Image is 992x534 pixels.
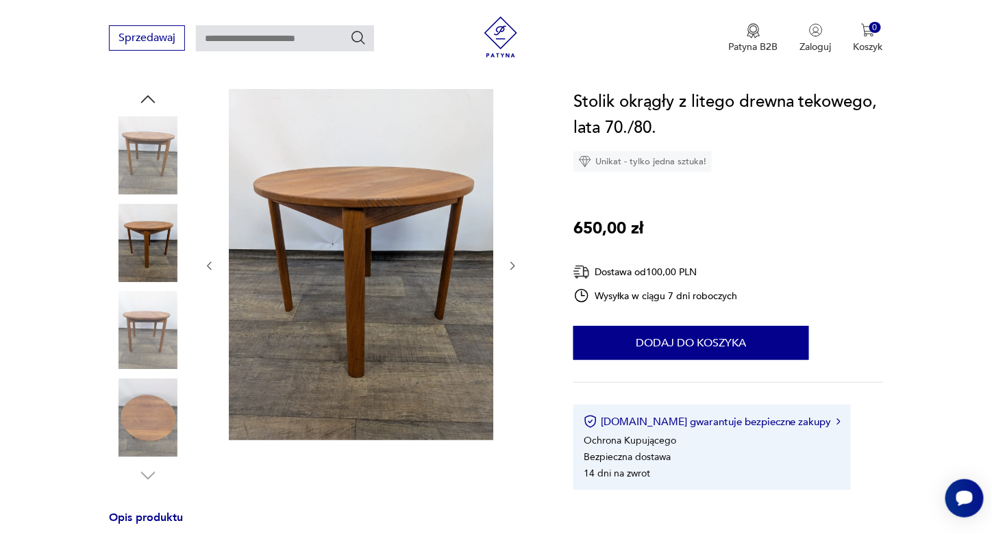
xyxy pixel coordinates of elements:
img: Zdjęcie produktu Stolik okrągły z litego drewna tekowego, lata 70./80. [109,116,187,194]
div: Dostawa od 100,00 PLN [573,264,738,281]
li: Ochrona Kupującego [584,434,676,447]
div: 0 [869,22,881,34]
a: Ikona medaluPatyna B2B [729,23,778,53]
li: Bezpieczna dostawa [584,450,671,463]
img: Ikonka użytkownika [809,23,823,37]
button: Sprzedawaj [109,25,185,51]
button: Zaloguj [800,23,832,53]
p: Zaloguj [800,40,832,53]
img: Ikona koszyka [861,23,875,37]
button: Szukaj [350,29,367,46]
button: [DOMAIN_NAME] gwarantuje bezpieczne zakupy [584,415,841,429]
img: Ikona dostawy [573,264,590,281]
img: Ikona medalu [747,23,760,38]
img: Zdjęcie produktu Stolik okrągły z litego drewna tekowego, lata 70./80. [109,291,187,369]
h1: Stolik okrągły z litego drewna tekowego, lata 70./80. [573,89,883,141]
li: 14 dni na zwrot [584,467,650,480]
img: Ikona diamentu [579,155,591,168]
img: Patyna - sklep z meblami i dekoracjami vintage [480,16,521,58]
p: 650,00 zł [573,216,643,242]
button: Dodaj do koszyka [573,326,809,360]
img: Zdjęcie produktu Stolik okrągły z litego drewna tekowego, lata 70./80. [109,379,187,457]
p: Koszyk [854,40,883,53]
img: Zdjęcie produktu Stolik okrągły z litego drewna tekowego, lata 70./80. [229,89,493,440]
button: 0Koszyk [854,23,883,53]
img: Zdjęcie produktu Stolik okrągły z litego drewna tekowego, lata 70./80. [109,204,187,282]
div: Unikat - tylko jedna sztuka! [573,151,712,172]
img: Ikona strzałki w prawo [836,418,841,425]
div: Wysyłka w ciągu 7 dni roboczych [573,288,738,304]
a: Sprzedawaj [109,34,185,44]
img: Ikona certyfikatu [584,415,597,429]
button: Patyna B2B [729,23,778,53]
iframe: Smartsupp widget button [945,479,984,518]
p: Patyna B2B [729,40,778,53]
